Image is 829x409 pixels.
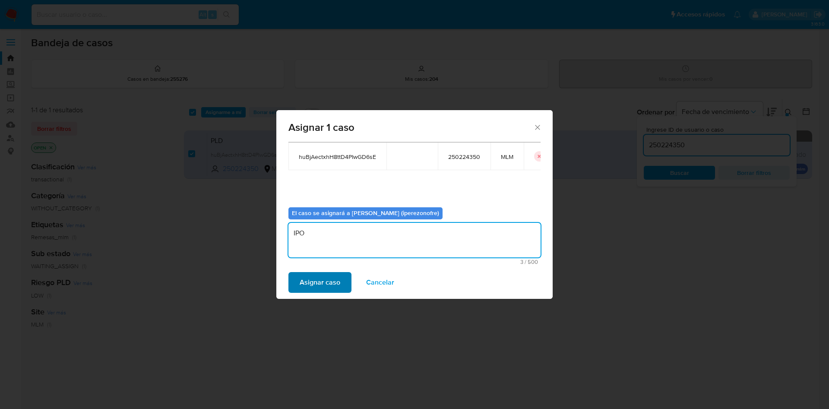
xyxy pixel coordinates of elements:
span: Cancelar [366,273,394,292]
div: assign-modal [276,110,553,299]
span: Asignar 1 caso [288,122,533,133]
button: Cancelar [355,272,405,293]
b: El caso se asignará a [PERSON_NAME] (iperezonofre) [292,209,439,217]
span: MLM [501,153,513,161]
span: Máximo 500 caracteres [291,259,538,265]
button: icon-button [534,151,544,162]
button: Cerrar ventana [533,123,541,131]
span: huBjAectxhH8ttD4PIwGD6sE [299,153,376,161]
textarea: IPO [288,223,541,257]
button: Asignar caso [288,272,351,293]
span: 250224350 [448,153,480,161]
span: Asignar caso [300,273,340,292]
